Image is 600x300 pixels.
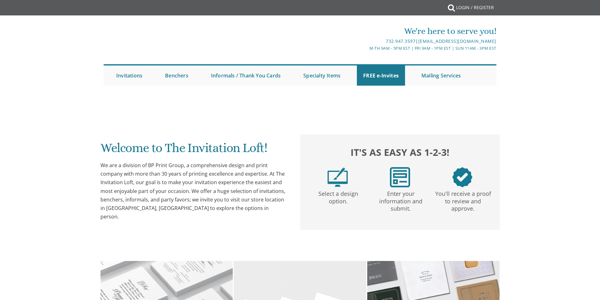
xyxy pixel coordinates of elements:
[235,37,496,45] div: |
[357,65,405,86] a: FREE e-Invites
[100,141,288,160] h1: Welcome to The Invitation Loft!
[235,25,496,37] div: We're here to serve you!
[415,65,467,86] a: Mailing Services
[306,145,494,159] h2: It's as easy as 1-2-3!
[308,187,368,205] p: Select a design option.
[371,187,431,212] p: Enter your information and submit.
[159,65,195,86] a: Benchers
[110,65,149,86] a: Invitations
[452,167,472,187] img: step3.png
[386,38,415,44] a: 732.947.3597
[390,167,410,187] img: step2.png
[297,65,347,86] a: Specialty Items
[205,65,287,86] a: Informals / Thank You Cards
[418,38,496,44] a: [EMAIL_ADDRESS][DOMAIN_NAME]
[433,187,493,212] p: You'll receive a proof to review and approve.
[328,167,348,187] img: step1.png
[235,45,496,52] div: M-Th 9am - 5pm EST | Fri 9am - 1pm EST | Sun 11am - 3pm EST
[100,161,288,221] div: We are a division of BP Print Group, a comprehensive design and print company with more than 30 y...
